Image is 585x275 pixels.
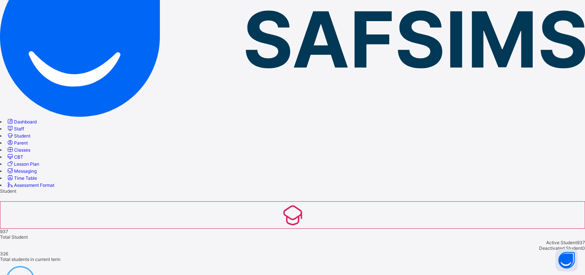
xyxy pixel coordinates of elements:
a: Student [6,133,30,139]
span: Lesson Plan [14,161,39,167]
a: Lesson Plan [6,161,39,167]
a: Time Table [6,175,37,181]
span: Classes [14,147,30,153]
span: CBT [14,154,23,160]
span: 937 [577,240,585,245]
a: Classes [6,147,30,153]
span: Student [14,133,30,139]
a: Dashboard [6,119,37,125]
span: Staff [14,126,24,132]
span: Assessment Format [14,182,54,188]
a: Staff [6,126,24,132]
a: Assessment Format [6,182,54,188]
button: Open asap [555,249,578,271]
span: Messaging [14,168,37,174]
span: 0 [582,245,585,251]
a: Messaging [6,168,37,174]
a: Parent [6,140,28,146]
span: Deactivated Student [539,245,582,251]
span: Parent [14,140,28,146]
span: Time Table [14,175,37,181]
span: Active Student [546,240,577,245]
a: CBT [6,154,23,160]
span: Dashboard [14,119,37,125]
